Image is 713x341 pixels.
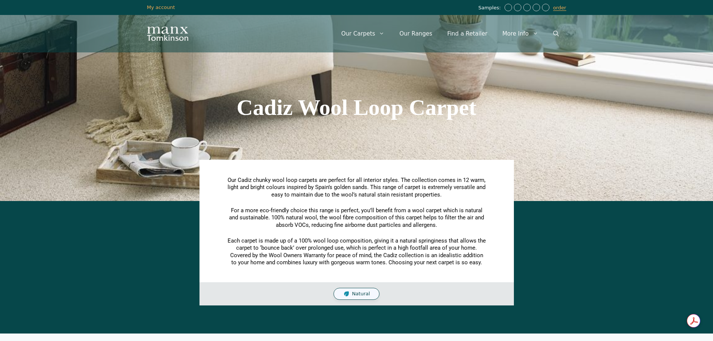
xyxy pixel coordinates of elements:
[228,237,486,267] p: Each carpet is made up of a 100% wool loop composition, giving it a natural springiness that allo...
[147,96,566,119] h1: Cadiz Wool Loop Carpet
[546,22,566,45] a: Open Search Bar
[147,27,188,41] img: Manx Tomkinson
[334,22,392,45] a: Our Carpets
[553,5,566,11] a: order
[352,291,370,297] span: Natural
[334,22,566,45] nav: Primary
[228,207,486,229] p: For a more eco-friendly choice this range is perfect, you’ll benefit from a wool carpet which is ...
[478,5,503,11] span: Samples:
[147,4,175,10] a: My account
[495,22,545,45] a: More Info
[392,22,440,45] a: Our Ranges
[228,177,485,198] span: Our Cadiz chunky wool loop carpets are perfect for all interior styles. The collection comes in 1...
[440,22,495,45] a: Find a Retailer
